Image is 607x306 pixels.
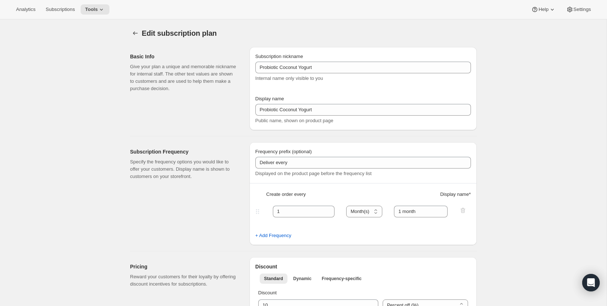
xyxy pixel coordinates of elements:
p: Discount [258,289,468,297]
span: Internal name only visible to you [255,75,323,81]
span: Frequency-specific [322,276,362,282]
h2: Basic Info [130,53,238,60]
button: Help [527,4,560,15]
button: Subscriptions [41,4,79,15]
span: Tools [85,7,98,12]
h2: Discount [255,263,471,270]
span: Edit subscription plan [142,29,217,37]
button: + Add Frequency [251,230,296,241]
button: Tools [81,4,109,15]
p: Specify the frequency options you would like to offer your customers. Display name is shown to cu... [130,158,238,180]
button: Settings [562,4,595,15]
span: Analytics [16,7,35,12]
div: Open Intercom Messenger [582,274,600,291]
span: Frequency prefix (optional) [255,149,312,154]
span: Dynamic [293,276,312,282]
button: Analytics [12,4,40,15]
input: Subscribe & Save [255,104,471,116]
span: Display name [255,96,284,101]
p: Give your plan a unique and memorable nickname for internal staff. The other text values are show... [130,63,238,92]
input: 1 month [394,206,448,217]
span: Public name, shown on product page [255,118,333,123]
input: Deliver every [255,157,471,169]
p: Reward your customers for their loyalty by offering discount incentives for subscriptions. [130,273,238,288]
span: Subscriptions [46,7,75,12]
span: Subscription nickname [255,54,303,59]
span: Create order every [266,191,306,198]
input: Subscribe & Save [255,62,471,73]
span: Standard [264,276,283,282]
h2: Subscription Frequency [130,148,238,155]
button: Subscription plans [130,28,140,38]
span: Display name * [440,191,471,198]
span: Help [538,7,548,12]
span: Settings [573,7,591,12]
span: + Add Frequency [255,232,291,239]
h2: Pricing [130,263,238,270]
span: Displayed on the product page before the frequency list [255,171,372,176]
